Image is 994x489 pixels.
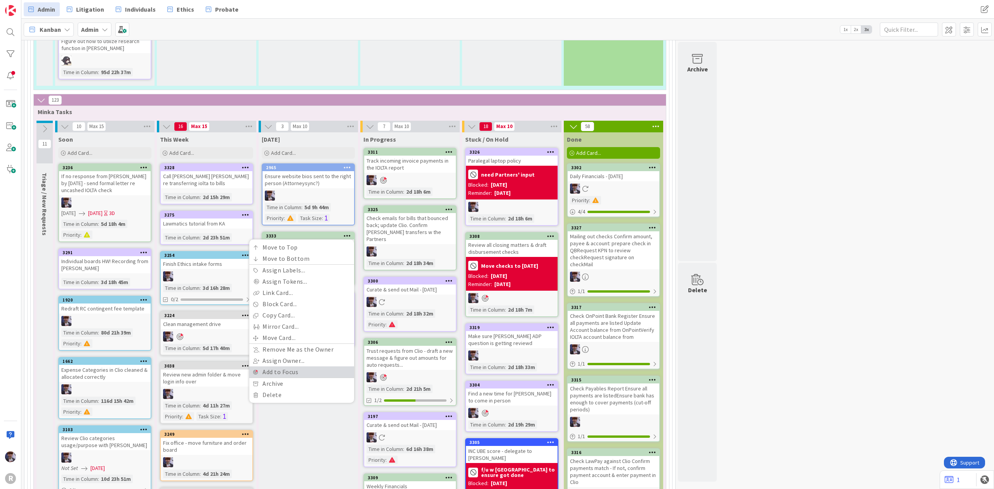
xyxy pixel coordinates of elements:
[364,372,456,382] div: ML
[98,397,99,405] span: :
[249,378,354,389] a: Archive
[161,271,252,281] div: ML
[249,265,354,276] a: Assign Labels...
[466,202,558,212] div: ML
[249,298,354,310] a: Block Card...
[163,233,200,242] div: Time in Column
[394,125,409,128] div: Max 10
[568,359,659,369] div: 1/1
[265,203,301,212] div: Time in Column
[568,376,659,383] div: 3315
[200,193,201,201] span: :
[59,55,151,66] div: KN
[164,253,252,258] div: 3254
[59,249,151,256] div: 3291
[568,449,659,487] div: 3316Check LawPay against Clio Confirm payments match - If not, confirm payment account & enter pa...
[38,5,55,14] span: Admin
[469,382,558,388] div: 3304
[163,193,200,201] div: Time in Column
[61,231,80,239] div: Priority
[111,2,160,16] a: Individuals
[171,295,178,303] span: 0/2
[38,108,656,116] span: Minka Tasks
[364,474,456,481] div: 3309
[466,324,558,348] div: 3319Make sure [PERSON_NAME] ADP question is getting reviewd
[367,309,403,318] div: Time in Column
[466,388,558,406] div: Find a new time for [PERSON_NAME] to come in person
[469,149,558,155] div: 3326
[262,135,280,143] span: Today
[201,2,243,16] a: Probate
[63,297,151,303] div: 1920
[466,233,558,257] div: 3308Review all closing matters & draft disbursement checks
[364,175,456,185] div: ML
[161,218,252,229] div: Lawmatics tutorial from KA
[322,214,323,222] span: :
[364,213,456,244] div: Check emails for bills that bounced back; update Clio. Confirm [PERSON_NAME] transfers w the Part...
[161,252,252,269] div: 3254Finish Ethics intake forms
[851,26,861,33] span: 2x
[163,2,199,16] a: Ethics
[174,122,187,131] span: 16
[249,276,354,287] a: Assign Tokens...
[367,259,403,267] div: Time in Column
[568,311,659,342] div: Check OnPoint Bank Register Ensure all payments are listed Update Account balance from OnPointVer...
[200,344,201,352] span: :
[161,164,252,188] div: 3328Call [PERSON_NAME] [PERSON_NAME] re transferring iolta to bills
[367,385,403,393] div: Time in Column
[262,232,354,250] div: 3333Move to TopMove to BottomAssign Labels...Assign Tokens...Link Card...Block Card...Copy Card.....
[59,164,151,171] div: 3236
[284,214,285,222] span: :
[201,233,232,242] div: 2d 23h 51m
[298,214,322,222] div: Task Size
[570,184,580,194] img: ML
[59,358,151,365] div: 1662
[125,5,156,14] span: Individuals
[506,214,534,223] div: 2d 18h 6m
[468,272,488,280] div: Blocked:
[496,125,513,128] div: Max 10
[570,272,580,282] img: ML
[59,171,151,195] div: If no response from [PERSON_NAME] by [DATE] - send formal letter re uncashed IOLTA check
[163,284,200,292] div: Time in Column
[364,277,456,295] div: 3300Curate & send out Mail - [DATE]
[505,214,506,223] span: :
[578,208,585,216] span: 4 / 4
[59,426,151,450] div: 3103Review Clio categories usage/purpose with [PERSON_NAME]
[61,328,98,337] div: Time in Column
[59,256,151,273] div: Individual boards HW! Recording from [PERSON_NAME]
[61,68,98,76] div: Time in Column
[61,397,98,405] div: Time in Column
[161,431,252,438] div: 3249
[364,297,456,307] div: ML
[466,439,558,463] div: 3305INC UBE score - delegate to [PERSON_NAME]
[468,202,478,212] img: ML
[68,149,92,156] span: Add Card...
[364,346,456,370] div: Trust requests from Clio - draft a new message & figure out amounts for auto requests...
[177,5,194,14] span: Ethics
[368,278,456,284] div: 3300
[63,165,151,170] div: 3236
[302,203,331,212] div: 5d 9h 44m
[249,287,354,298] a: Link Card...
[466,233,558,240] div: 3308
[466,439,558,446] div: 3305
[466,331,558,348] div: Make sure [PERSON_NAME] ADP question is getting reviewd
[161,312,252,319] div: 3224
[364,149,456,156] div: 3311
[163,271,173,281] img: ML
[589,196,590,205] span: :
[89,125,104,128] div: Max 15
[98,220,99,228] span: :
[568,171,659,181] div: Daily Financials - [DATE]
[61,278,98,286] div: Time in Column
[479,122,492,131] span: 18
[161,259,252,269] div: Finish Ethics intake forms
[249,355,354,366] a: Assign Owner...
[266,233,354,239] div: 3333
[568,304,659,311] div: 3317
[576,149,601,156] span: Add Card...
[506,305,534,314] div: 2d 18h 7m
[466,149,558,156] div: 3326
[164,212,252,218] div: 3275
